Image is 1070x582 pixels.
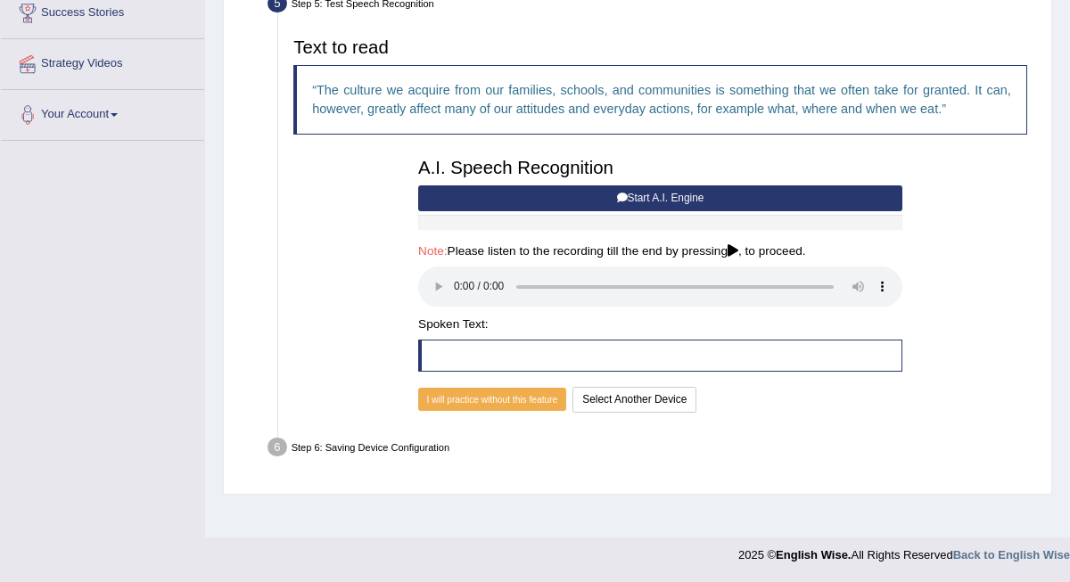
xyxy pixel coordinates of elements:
span: Note: [418,244,448,258]
h4: Please listen to the recording till the end by pressing , to proceed. [418,245,902,258]
h3: Text to read [293,37,1027,57]
a: Your Account [1,90,204,135]
h4: Spoken Text: [418,318,902,332]
a: Back to English Wise [953,548,1070,562]
strong: English Wise. [776,548,851,562]
div: Step 6: Saving Device Configuration [261,433,1045,466]
q: The culture we acquire from our families, schools, and communities is something that we often tak... [312,83,1011,116]
button: I will practice without this feature [418,388,566,411]
button: Start A.I. Engine [418,185,902,211]
a: Strategy Videos [1,39,204,84]
div: 2025 © All Rights Reserved [738,537,1070,563]
button: Select Another Device [572,387,696,413]
h3: A.I. Speech Recognition [418,158,902,177]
